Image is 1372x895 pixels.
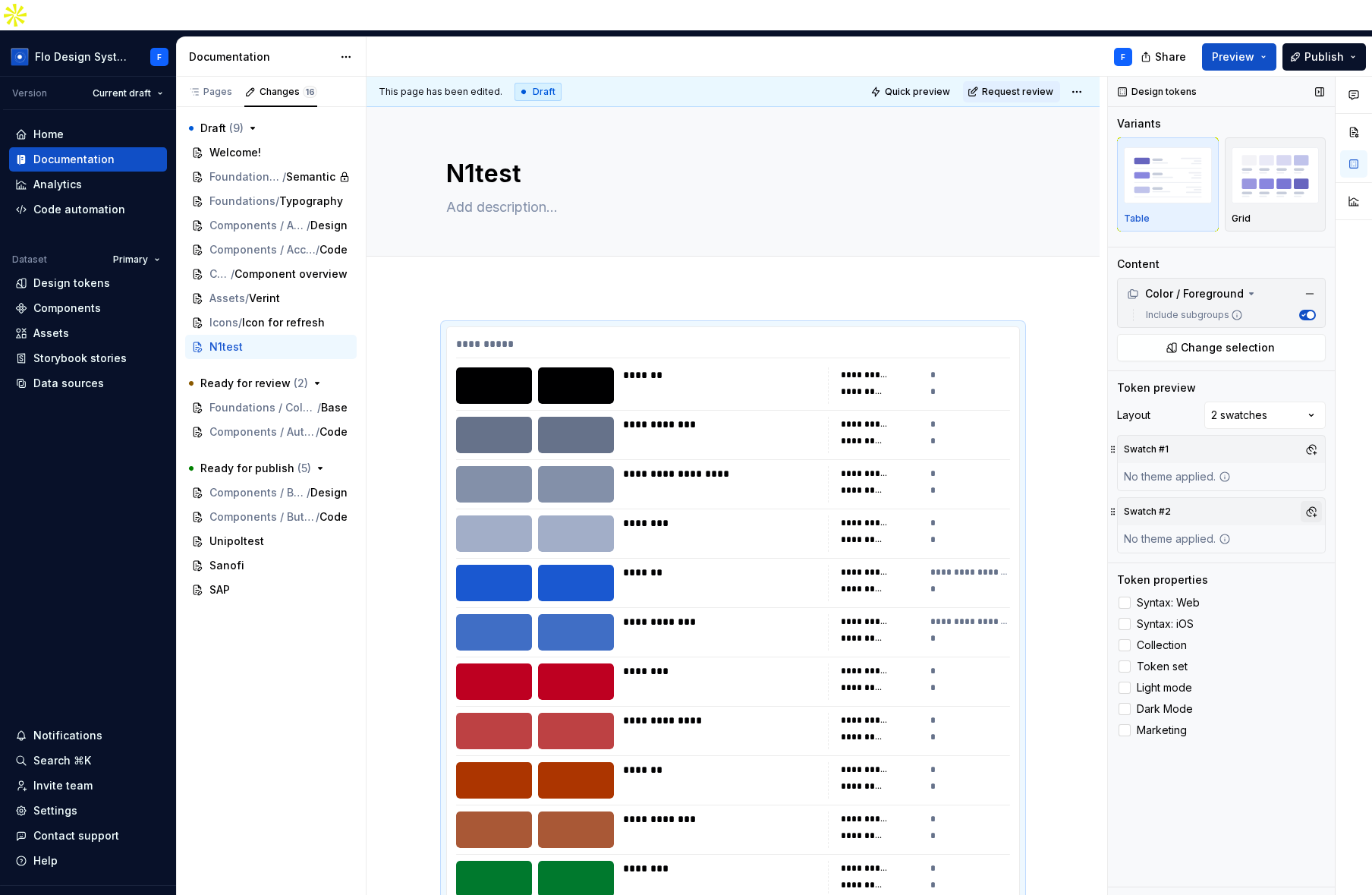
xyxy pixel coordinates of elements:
div: Data sources [33,376,104,391]
span: Ready for review [200,376,308,391]
span: Preview [1212,49,1254,65]
span: Quick preview [885,86,950,98]
a: Storybook stories [9,346,167,370]
div: Design tokens [33,276,110,291]
span: / [316,424,319,440]
div: Settings [33,803,77,818]
div: Swatch #2 [1121,501,1174,522]
span: Syntax: iOS [1137,618,1194,630]
button: Search ⌘K [9,748,167,773]
div: Help [33,853,58,868]
span: / [316,242,319,257]
div: Dataset [12,254,47,266]
div: Token preview [1117,380,1196,396]
img: 049812b6-2877-400d-9dc9-987621144c16.png [11,48,29,66]
a: Sanofi [185,553,357,578]
button: Help [9,849,167,873]
div: Contact support [33,828,119,843]
a: Components / Autocomplete/Code [185,420,357,444]
button: placeholderGrid [1225,137,1326,232]
span: Dark Mode [1137,703,1193,715]
span: Assets [209,291,245,306]
span: ( 9 ) [229,121,244,134]
div: Storybook stories [33,351,127,366]
div: Token properties [1117,572,1208,588]
span: Code [319,242,348,257]
a: Foundations/Typography [185,189,357,213]
span: / [245,291,249,306]
a: Components / Button/Code [185,505,357,529]
img: placeholder [1124,147,1212,203]
div: Swatch #1 [1121,439,1172,460]
span: Foundations / Colors [209,400,317,415]
a: Assets/Verint [185,286,357,310]
span: Semantic [286,169,335,184]
a: N1test [185,335,357,359]
div: Variants [1117,116,1161,131]
span: Typography [279,194,343,209]
span: Icon for refresh [242,315,325,330]
span: Token set [1137,660,1188,673]
span: Draft [200,121,244,136]
a: Analytics [9,172,167,197]
span: Components [209,266,231,282]
div: Layout [1117,408,1150,423]
button: placeholderTable [1117,137,1219,232]
textarea: N1test [443,156,1017,192]
div: Content [1117,257,1160,272]
span: Components / Autocomplete [209,424,316,440]
button: Share [1133,43,1196,71]
a: Unipoltest [185,529,357,553]
div: Search ⌘K [33,753,91,768]
img: placeholder [1232,147,1320,203]
div: Code automation [33,202,125,217]
span: ( 2 ) [294,377,308,389]
a: Icons/Icon for refresh [185,310,357,335]
span: / [282,169,286,184]
span: ( 5 ) [297,462,311,474]
span: / [307,218,310,233]
span: Foundations [209,194,275,209]
span: / [307,485,310,500]
span: Sanofi [209,558,244,573]
a: Design tokens [9,271,167,295]
span: Design [310,218,348,233]
div: Draft [514,83,562,101]
p: Table [1124,213,1150,225]
button: Preview [1202,43,1276,71]
div: Components [33,301,101,316]
span: Marketing [1137,724,1187,736]
a: Documentation [9,147,167,172]
span: / [238,315,242,330]
button: Quick preview [866,81,957,102]
a: Foundations / Colors/Semantic [185,165,357,189]
a: Foundations / Colors/Base [185,396,357,420]
button: Current draft [86,83,170,104]
span: Icons [209,315,238,330]
span: Publish [1304,49,1344,65]
span: / [275,194,279,209]
span: SAP [209,582,230,597]
span: Ready for publish [200,461,311,476]
span: Verint [249,291,280,306]
span: Components / Button [209,485,307,500]
a: Components / Button/Design [185,481,357,505]
a: Assets [9,321,167,345]
span: This page has been edited. [379,86,502,98]
span: / [231,266,234,282]
div: Home [33,127,64,142]
a: Welcome! [185,140,357,165]
span: Welcome! [209,145,261,160]
button: Notifications [9,723,167,748]
p: Grid [1232,213,1251,225]
div: Analytics [33,177,82,192]
button: Ready for publish (5) [185,456,357,481]
span: Component overview [234,266,348,282]
a: Data sources [9,371,167,396]
div: Assets [33,326,69,341]
a: Invite team [9,774,167,798]
span: 16 [303,86,317,98]
div: F [1121,51,1125,63]
button: Ready for review (2) [185,371,357,396]
div: Color / Foreground [1121,282,1322,306]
